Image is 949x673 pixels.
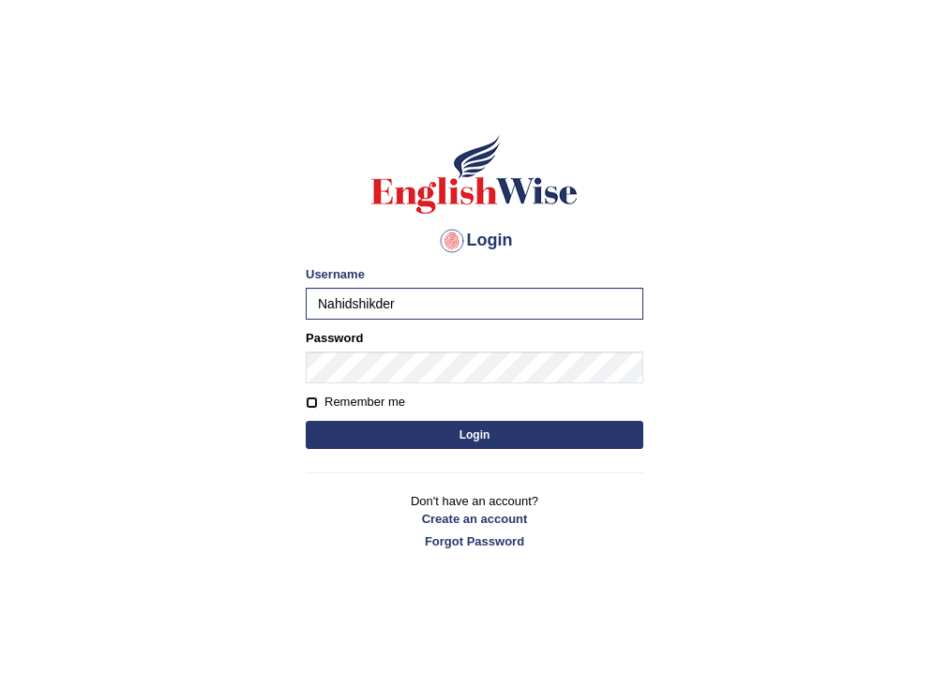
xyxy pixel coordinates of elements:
h4: Login [306,226,643,256]
a: Forgot Password [306,532,643,550]
button: Login [306,421,643,449]
label: Remember me [306,393,405,411]
label: Password [306,329,363,347]
input: Remember me [306,396,318,409]
label: Username [306,265,365,283]
img: Logo of English Wise sign in for intelligent practice with AI [368,132,581,217]
a: Create an account [306,510,643,528]
p: Don't have an account? [306,492,643,550]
